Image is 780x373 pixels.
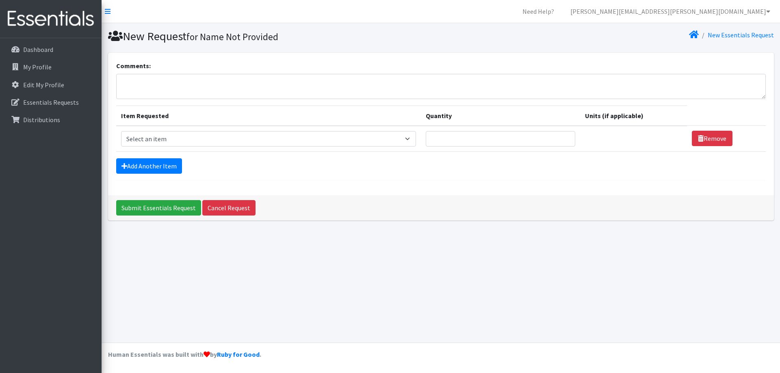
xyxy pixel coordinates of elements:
[3,112,98,128] a: Distributions
[202,200,256,216] a: Cancel Request
[3,5,98,32] img: HumanEssentials
[23,45,53,54] p: Dashboard
[580,106,687,126] th: Units (if applicable)
[516,3,561,19] a: Need Help?
[23,116,60,124] p: Distributions
[217,350,260,358] a: Ruby for Good
[116,200,201,216] input: Submit Essentials Request
[3,41,98,58] a: Dashboard
[116,106,421,126] th: Item Requested
[23,63,52,71] p: My Profile
[3,77,98,93] a: Edit My Profile
[108,350,261,358] strong: Human Essentials was built with by .
[23,81,64,89] p: Edit My Profile
[3,94,98,110] a: Essentials Requests
[564,3,777,19] a: [PERSON_NAME][EMAIL_ADDRESS][PERSON_NAME][DOMAIN_NAME]
[116,61,151,71] label: Comments:
[108,29,438,43] h1: New Request
[692,131,732,146] a: Remove
[708,31,774,39] a: New Essentials Request
[421,106,580,126] th: Quantity
[3,59,98,75] a: My Profile
[23,98,79,106] p: Essentials Requests
[116,158,182,174] a: Add Another Item
[186,31,278,43] small: for Name Not Provided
